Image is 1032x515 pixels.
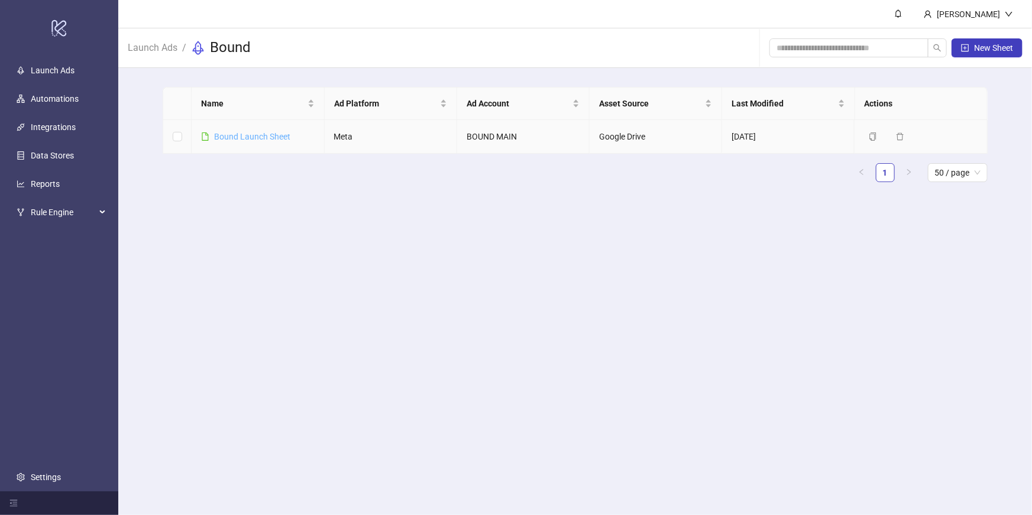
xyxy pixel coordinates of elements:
[896,132,904,141] span: delete
[214,132,290,141] a: Bound Launch Sheet
[894,9,902,18] span: bell
[933,44,942,52] span: search
[31,472,61,482] a: Settings
[191,41,205,55] span: rocket
[961,44,969,52] span: plus-square
[855,88,988,120] th: Actions
[900,163,918,182] button: right
[900,163,918,182] li: Next Page
[17,208,25,216] span: fork
[876,163,895,182] li: 1
[935,164,981,182] span: 50 / page
[182,38,186,57] li: /
[31,66,75,75] a: Launch Ads
[928,163,988,182] div: Page Size
[905,169,913,176] span: right
[590,88,722,120] th: Asset Source
[325,120,457,154] td: Meta
[858,169,865,176] span: left
[457,120,590,154] td: BOUND MAIN
[852,163,871,182] li: Previous Page
[192,88,324,120] th: Name
[210,38,251,57] h3: Bound
[1005,10,1013,18] span: down
[590,120,722,154] td: Google Drive
[31,151,74,160] a: Data Stores
[599,97,703,110] span: Asset Source
[974,43,1013,53] span: New Sheet
[722,88,855,120] th: Last Modified
[852,163,871,182] button: left
[31,122,76,132] a: Integrations
[876,164,894,182] a: 1
[722,120,855,154] td: [DATE]
[869,132,877,141] span: copy
[9,499,18,507] span: menu-fold
[201,97,305,110] span: Name
[325,88,457,120] th: Ad Platform
[952,38,1023,57] button: New Sheet
[201,132,209,141] span: file
[31,179,60,189] a: Reports
[31,94,79,103] a: Automations
[31,200,96,224] span: Rule Engine
[732,97,835,110] span: Last Modified
[125,40,180,53] a: Launch Ads
[932,8,1005,21] div: [PERSON_NAME]
[467,97,570,110] span: Ad Account
[924,10,932,18] span: user
[457,88,590,120] th: Ad Account
[334,97,438,110] span: Ad Platform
